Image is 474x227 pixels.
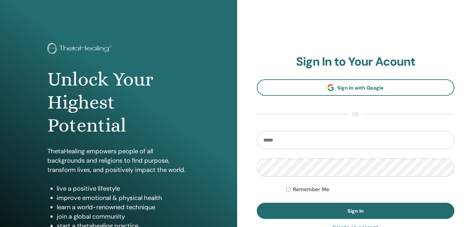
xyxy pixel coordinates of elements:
li: improve emotional & physical health [57,193,190,202]
span: or [349,111,362,118]
h2: Sign In to Your Acount [257,55,455,69]
div: Keep me authenticated indefinitely or until I manually logout [286,186,454,193]
li: learn a world-renowned technique [57,202,190,212]
h1: Unlock Your Highest Potential [47,68,190,137]
li: live a positive lifestyle [57,184,190,193]
a: Sign In with Google [257,79,455,96]
p: ThetaHealing empowers people of all backgrounds and religions to find purpose, transform lives, a... [47,146,190,174]
span: Sign In [347,208,364,214]
li: join a global community [57,212,190,221]
span: Sign In with Google [337,85,384,91]
label: Remember Me [293,186,329,193]
button: Sign In [257,203,455,219]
